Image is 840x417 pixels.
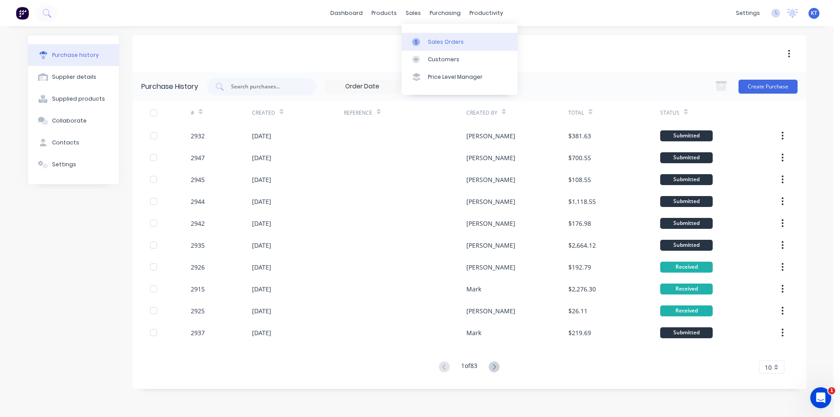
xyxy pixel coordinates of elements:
div: Received [660,284,713,294]
div: [PERSON_NAME] [466,241,515,250]
button: Purchase history [28,44,119,66]
button: Collaborate [28,110,119,132]
div: Submitted [660,240,713,251]
button: Supplier details [28,66,119,88]
div: Created [252,109,275,117]
div: Submitted [660,174,713,185]
input: Order Date [325,80,399,93]
span: KT [811,9,817,17]
button: Contacts [28,132,119,154]
div: 2935 [191,241,205,250]
div: Supplied products [52,95,105,103]
a: Customers [402,51,518,68]
div: Received [660,262,713,273]
div: 2926 [191,263,205,272]
div: [DATE] [252,306,271,315]
div: Submitted [660,327,713,338]
div: 1 of 83 [461,361,477,374]
div: Mark [466,284,481,294]
a: Sales Orders [402,33,518,50]
div: [DATE] [252,328,271,337]
div: [PERSON_NAME] [466,219,515,228]
div: $700.55 [568,153,591,162]
div: Customers [428,56,459,63]
div: $381.63 [568,131,591,140]
div: [DATE] [252,263,271,272]
div: Submitted [660,218,713,229]
div: Collaborate [52,117,87,125]
img: Factory [16,7,29,20]
div: 2915 [191,284,205,294]
div: [PERSON_NAME] [466,197,515,206]
div: Settings [52,161,76,168]
div: 2925 [191,306,205,315]
div: $176.98 [568,219,591,228]
div: [PERSON_NAME] [466,175,515,184]
div: [DATE] [252,197,271,206]
span: 1 [828,387,835,394]
div: Status [660,109,679,117]
div: 2942 [191,219,205,228]
div: Received [660,305,713,316]
div: settings [731,7,764,20]
div: productivity [465,7,507,20]
div: Submitted [660,196,713,207]
div: purchasing [425,7,465,20]
div: $108.55 [568,175,591,184]
div: 2944 [191,197,205,206]
div: Price Level Manager [428,73,483,81]
div: $2,276.30 [568,284,596,294]
div: Purchase history [52,51,99,59]
a: dashboard [326,7,367,20]
div: [DATE] [252,131,271,140]
div: [DATE] [252,284,271,294]
div: [DATE] [252,153,271,162]
div: [PERSON_NAME] [466,263,515,272]
div: 2937 [191,328,205,337]
div: $1,118.55 [568,197,596,206]
div: $26.11 [568,306,588,315]
div: [DATE] [252,219,271,228]
div: Sales Orders [428,38,464,46]
div: sales [401,7,425,20]
div: # [191,109,194,117]
div: [DATE] [252,241,271,250]
div: 2932 [191,131,205,140]
div: $2,664.12 [568,241,596,250]
div: Submitted [660,130,713,141]
div: [PERSON_NAME] [466,306,515,315]
input: Search purchases... [230,82,303,91]
a: Price Level Manager [402,68,518,86]
div: Created By [466,109,497,117]
span: 10 [765,363,772,372]
iframe: Intercom live chat [810,387,831,408]
div: $219.69 [568,328,591,337]
div: Contacts [52,139,79,147]
div: [PERSON_NAME] [466,131,515,140]
div: 2945 [191,175,205,184]
div: Purchase History [141,81,198,92]
div: 2947 [191,153,205,162]
button: Create Purchase [738,80,798,94]
div: products [367,7,401,20]
div: Total [568,109,584,117]
div: Supplier details [52,73,96,81]
div: $192.79 [568,263,591,272]
div: Submitted [660,152,713,163]
div: Reference [344,109,372,117]
button: Settings [28,154,119,175]
button: Supplied products [28,88,119,110]
div: Mark [466,328,481,337]
div: [DATE] [252,175,271,184]
div: [PERSON_NAME] [466,153,515,162]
